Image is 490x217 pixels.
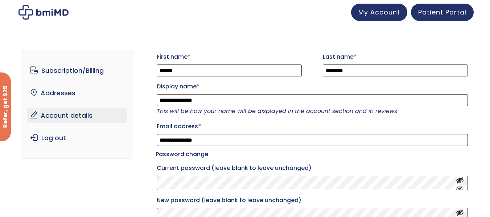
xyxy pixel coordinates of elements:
[21,50,133,159] nav: Account pages
[156,149,208,159] legend: Password change
[27,108,127,123] a: Account details
[157,107,397,115] em: This will be how your name will be displayed in the account section and in reviews
[358,8,400,17] span: My Account
[157,121,468,132] label: Email address
[157,51,302,63] label: First name
[323,51,468,63] label: Last name
[18,5,69,20] img: My account
[157,81,468,92] label: Display name
[157,162,468,174] label: Current password (leave blank to leave unchanged)
[351,4,407,21] a: My Account
[157,195,468,206] label: New password (leave blank to leave unchanged)
[27,63,127,78] a: Subscription/Billing
[411,4,474,21] a: Patient Portal
[27,130,127,146] a: Log out
[27,85,127,101] a: Addresses
[418,8,466,17] span: Patient Portal
[456,176,464,190] button: Show password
